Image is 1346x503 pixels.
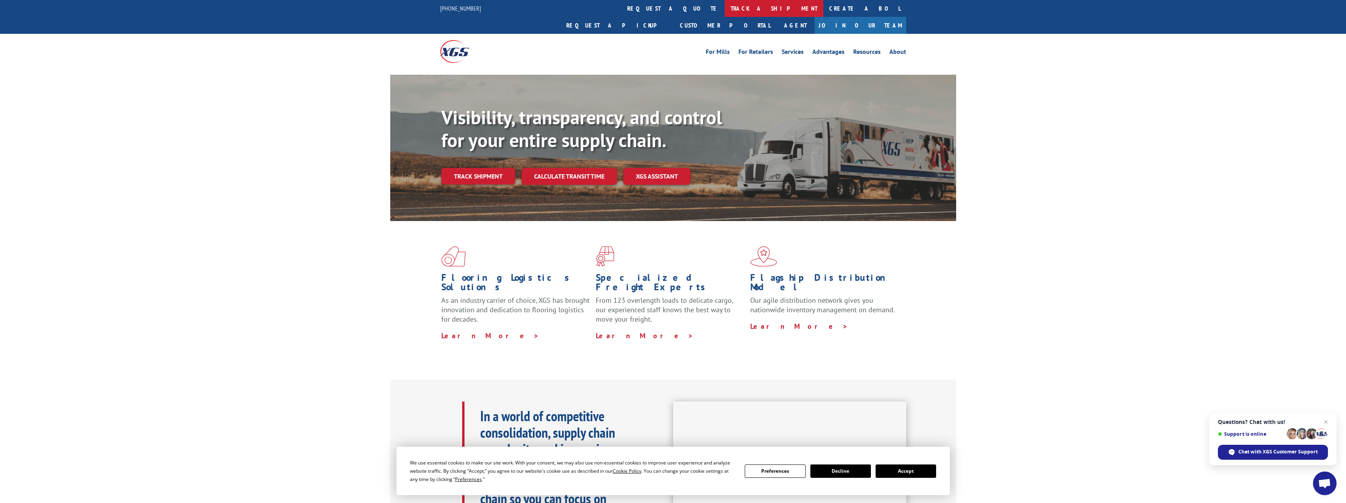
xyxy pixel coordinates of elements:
[738,49,773,57] a: For Retailers
[889,49,906,57] a: About
[596,246,614,267] img: xgs-icon-focused-on-flooring-red
[1218,445,1328,460] span: Chat with XGS Customer Support
[812,49,845,57] a: Advantages
[815,17,906,34] a: Join Our Team
[853,49,881,57] a: Resources
[745,464,805,478] button: Preferences
[441,296,589,324] span: As an industry carrier of choice, XGS has brought innovation and dedication to flooring logistics...
[596,331,694,340] a: Learn More >
[750,246,777,267] img: xgs-icon-flagship-distribution-model-red
[613,468,641,474] span: Cookie Policy
[596,296,744,331] p: From 123 overlength loads to delicate cargo, our experienced staff knows the best way to move you...
[1313,472,1337,495] a: Open chat
[410,459,735,483] div: We use essential cookies to make our site work. With your consent, we may also use non-essential ...
[455,476,482,483] span: Preferences
[1218,431,1284,437] span: Support is online
[776,17,815,34] a: Agent
[1218,419,1328,425] span: Questions? Chat with us!
[441,273,590,296] h1: Flooring Logistics Solutions
[522,168,617,185] a: Calculate transit time
[750,273,899,296] h1: Flagship Distribution Model
[560,17,674,34] a: Request a pickup
[782,49,804,57] a: Services
[441,331,539,340] a: Learn More >
[623,168,690,185] a: XGS ASSISTANT
[674,17,776,34] a: Customer Portal
[397,447,950,495] div: Cookie Consent Prompt
[706,49,730,57] a: For Mills
[876,464,936,478] button: Accept
[441,105,722,152] b: Visibility, transparency, and control for your entire supply chain.
[810,464,871,478] button: Decline
[441,168,515,184] a: Track shipment
[750,322,848,331] a: Learn More >
[596,273,744,296] h1: Specialized Freight Experts
[1238,448,1318,455] span: Chat with XGS Customer Support
[440,4,481,12] a: [PHONE_NUMBER]
[750,296,895,314] span: Our agile distribution network gives you nationwide inventory management on demand.
[441,246,466,267] img: xgs-icon-total-supply-chain-intelligence-red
